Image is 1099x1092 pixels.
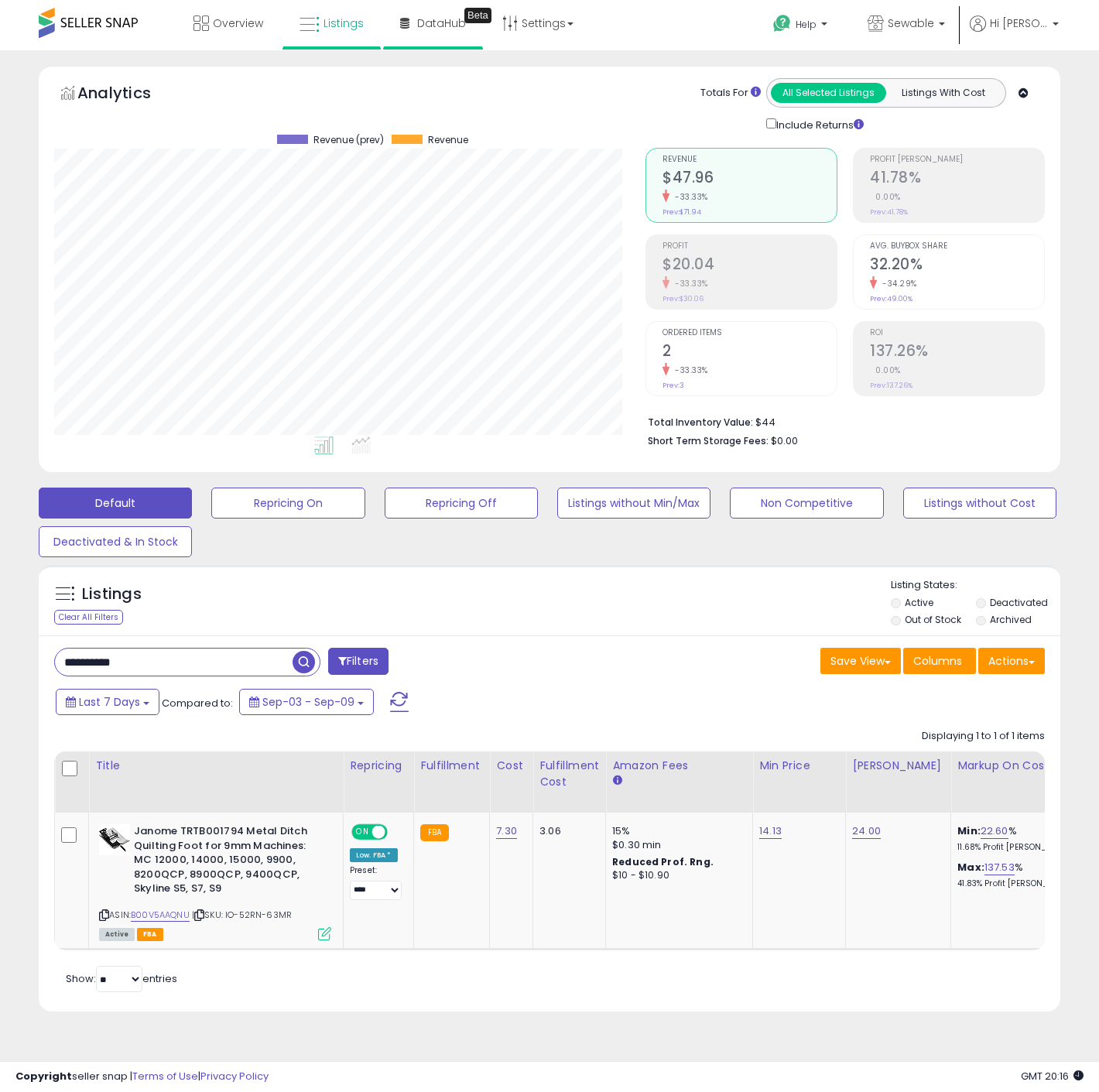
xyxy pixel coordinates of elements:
[662,329,837,337] span: Ordered Items
[870,329,1044,337] span: ROI
[134,824,322,900] b: Janome TRTB001794 Metal Ditch Quilting Foot for 9mm Machines: MC 12000, 14000, 15000, 9900, 8200Q...
[428,135,468,145] span: Revenue
[99,824,130,855] img: 41MK4Ijt+LL._SL40_.jpg
[761,2,843,50] a: Help
[1021,1069,1084,1083] span: 2025-09-17 20:16 GMT
[978,648,1045,674] button: Actions
[870,294,912,303] small: Prev: 49.00%
[313,135,384,145] span: Revenue (prev)
[662,255,837,276] h2: $20.04
[648,416,753,429] b: Total Inventory Value:
[905,596,933,609] label: Active
[990,596,1048,609] label: Deactivated
[132,1069,198,1083] a: Terms of Use
[137,928,163,941] span: FBA
[903,648,976,674] button: Columns
[852,823,881,839] a: 24.00
[99,824,331,939] div: ASIN:
[539,758,599,790] div: Fulfillment Cost
[213,15,263,31] span: Overview
[877,278,917,289] small: -34.29%
[957,758,1091,774] div: Markup on Cost
[262,694,354,710] span: Sep-03 - Sep-09
[39,488,192,519] button: Default
[796,18,817,31] span: Help
[771,83,886,103] button: All Selected Listings
[99,928,135,941] span: All listings currently available for purchase on Amazon
[957,823,981,838] b: Min:
[771,433,798,448] span: $0.00
[662,242,837,251] span: Profit
[496,758,526,774] div: Cost
[662,381,684,390] small: Prev: 3
[385,488,538,519] button: Repricing Off
[496,823,517,839] a: 7.30
[612,824,741,838] div: 15%
[353,826,372,839] span: ON
[350,865,402,900] div: Preset:
[66,971,177,986] span: Show: entries
[324,15,364,31] span: Listings
[885,83,1001,103] button: Listings With Cost
[385,826,410,839] span: OFF
[870,381,912,390] small: Prev: 137.26%
[95,758,337,774] div: Title
[77,82,181,108] h5: Analytics
[870,365,901,376] small: 0.00%
[539,824,594,838] div: 3.06
[990,15,1048,31] span: Hi [PERSON_NAME]
[612,838,741,852] div: $0.30 min
[54,610,123,625] div: Clear All Filters
[56,689,159,715] button: Last 7 Days
[905,613,961,626] label: Out of Stock
[870,255,1044,276] h2: 32.20%
[772,14,792,33] i: Get Help
[730,488,883,519] button: Non Competitive
[162,696,233,710] span: Compared to:
[420,824,449,841] small: FBA
[970,15,1059,50] a: Hi [PERSON_NAME]
[612,774,621,788] small: Amazon Fees.
[870,169,1044,190] h2: 41.78%
[612,855,714,868] b: Reduced Prof. Rng.
[612,758,746,774] div: Amazon Fees
[15,1069,72,1083] strong: Copyright
[464,8,491,23] div: Tooltip anchor
[870,242,1044,251] span: Avg. Buybox Share
[669,191,708,203] small: -33.33%
[913,653,962,669] span: Columns
[957,861,1086,889] div: %
[350,848,398,862] div: Low. FBA *
[759,823,782,839] a: 14.13
[131,909,190,922] a: B00V5AAQNU
[79,694,140,710] span: Last 7 Days
[957,860,984,875] b: Max:
[755,115,882,132] div: Include Returns
[417,15,466,31] span: DataHub
[922,729,1045,744] div: Displaying 1 to 1 of 1 items
[648,412,1033,430] li: $44
[612,869,741,882] div: $10 - $10.90
[669,365,708,376] small: -33.33%
[759,758,839,774] div: Min Price
[957,824,1086,853] div: %
[350,758,407,774] div: Repricing
[662,156,837,164] span: Revenue
[82,584,142,605] h5: Listings
[648,434,769,447] b: Short Term Storage Fees:
[39,526,192,557] button: Deactivated & In Stock
[981,823,1008,839] a: 22.60
[891,578,1060,593] p: Listing States:
[662,169,837,190] h2: $47.96
[200,1069,269,1083] a: Privacy Policy
[557,488,710,519] button: Listings without Min/Max
[984,860,1015,875] a: 137.53
[669,278,708,289] small: -33.33%
[662,294,704,303] small: Prev: $30.06
[211,488,365,519] button: Repricing On
[870,156,1044,164] span: Profit [PERSON_NAME]
[239,689,374,715] button: Sep-03 - Sep-09
[957,878,1086,889] p: 41.83% Profit [PERSON_NAME]
[328,648,389,675] button: Filters
[870,342,1044,363] h2: 137.26%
